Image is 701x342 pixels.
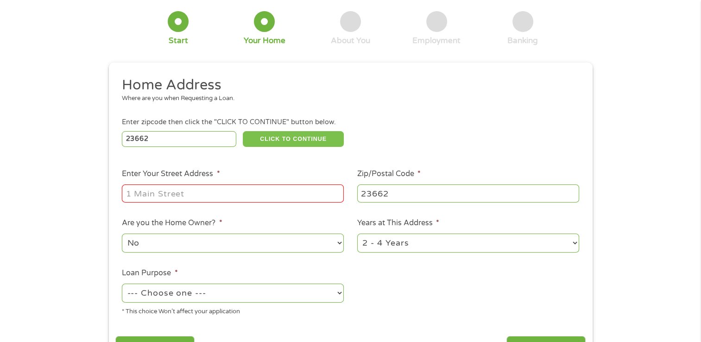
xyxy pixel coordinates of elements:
[122,94,572,103] div: Where are you when Requesting a Loan.
[122,117,579,127] div: Enter zipcode then click the "CLICK TO CONTINUE" button below.
[507,36,538,46] div: Banking
[331,36,370,46] div: About You
[122,218,222,228] label: Are you the Home Owner?
[122,76,572,95] h2: Home Address
[122,184,344,202] input: 1 Main Street
[122,268,177,278] label: Loan Purpose
[169,36,188,46] div: Start
[357,218,439,228] label: Years at This Address
[122,131,236,147] input: Enter Zipcode (e.g 01510)
[243,131,344,147] button: CLICK TO CONTINUE
[122,304,344,317] div: * This choice Won’t affect your application
[122,169,220,179] label: Enter Your Street Address
[244,36,285,46] div: Your Home
[357,169,421,179] label: Zip/Postal Code
[412,36,461,46] div: Employment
